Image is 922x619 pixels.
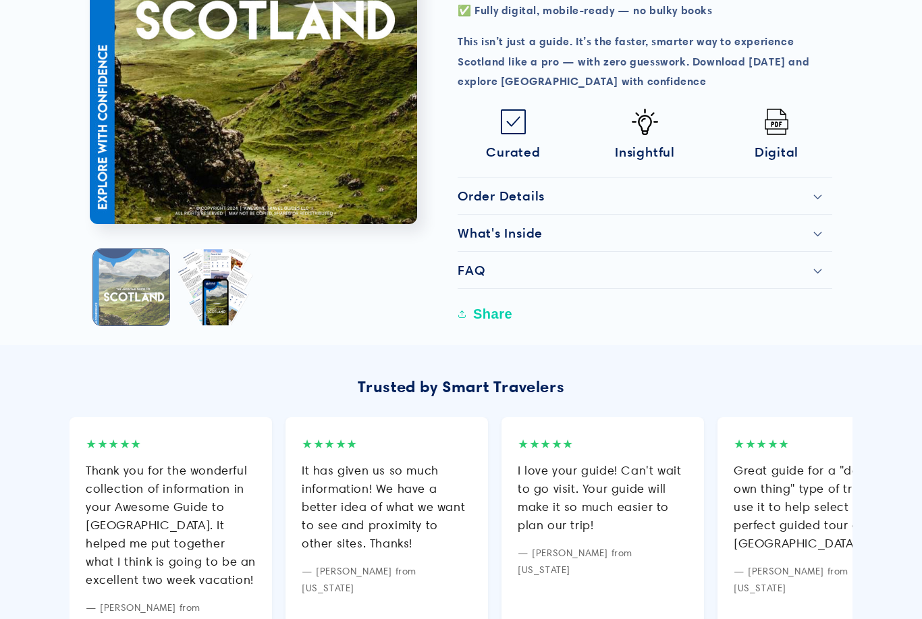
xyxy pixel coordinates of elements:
[458,188,545,204] h2: Order Details
[486,144,540,160] span: Curated
[176,249,252,325] button: Load image 2 in gallery view
[458,225,543,241] h2: What's Inside
[86,461,256,589] div: Thank you for the wonderful collection of information in your Awesome Guide to [GEOGRAPHIC_DATA]....
[632,109,658,135] img: Idea-icon.png
[458,299,516,329] button: Share
[755,144,798,160] span: Digital
[458,262,485,278] h2: FAQ
[302,433,472,455] div: ★★★★★
[734,563,904,597] div: — [PERSON_NAME] from [US_STATE]
[302,563,472,597] div: — [PERSON_NAME] from [US_STATE]
[458,252,832,288] summary: FAQ
[458,34,809,88] strong: This isn’t just a guide. It’s the faster, smarter way to experience Scotland like a pro — with ze...
[458,3,713,17] strong: ✅ Fully digital, mobile-ready — no bulky books
[734,433,904,455] div: ★★★★★
[734,461,904,552] div: Great guide for a "do your own thing" type of trip. I'll use it to help select the perfect guided...
[518,433,688,455] div: ★★★★★
[302,461,472,552] div: It has given us so much information! We have a better idea of what we want to see and proximity t...
[763,109,790,135] img: Pdf.png
[518,461,688,534] div: I love your guide! Can't wait to go visit. Your guide will make it so much easier to plan our trip!
[70,372,852,401] div: Trusted by Smart Travelers
[458,215,832,251] summary: What's Inside
[518,545,688,578] div: — [PERSON_NAME] from [US_STATE]
[458,178,832,214] summary: Order Details
[86,433,256,455] div: ★★★★★
[615,144,675,160] span: Insightful
[93,249,169,325] button: Load image 1 in gallery view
